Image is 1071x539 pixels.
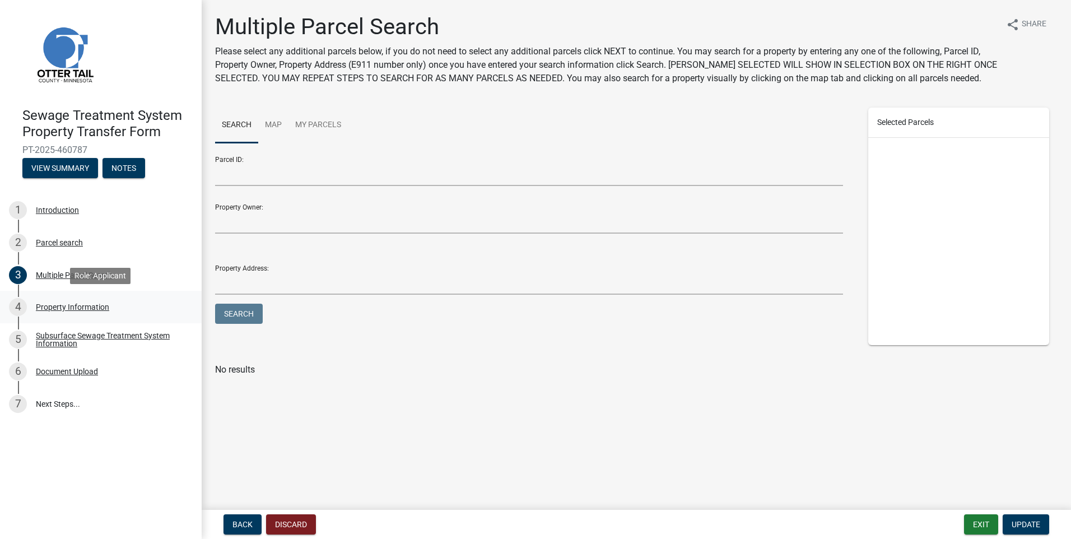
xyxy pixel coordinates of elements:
wm-modal-confirm: Summary [22,164,98,173]
div: Multiple Parcel Search [36,271,113,279]
wm-modal-confirm: Notes [103,164,145,173]
button: Discard [266,514,316,535]
div: 6 [9,363,27,380]
div: Subsurface Sewage Treatment System Information [36,332,184,347]
a: Map [258,108,288,143]
button: Notes [103,158,145,178]
div: Parcel search [36,239,83,247]
div: Introduction [36,206,79,214]
h4: Sewage Treatment System Property Transfer Form [22,108,193,140]
i: share [1006,18,1019,31]
span: PT-2025-460787 [22,145,179,155]
button: View Summary [22,158,98,178]
button: Search [215,304,263,324]
button: Exit [964,514,998,535]
span: Update [1012,520,1040,529]
div: 1 [9,201,27,219]
span: Back [232,520,253,529]
div: 7 [9,395,27,413]
button: shareShare [997,13,1055,35]
span: Share [1022,18,1046,31]
p: No results [215,363,1058,377]
div: 4 [9,298,27,316]
div: 5 [9,331,27,349]
button: Back [223,514,262,535]
p: Please select any additional parcels below, if you do not need to select any additional parcels c... [215,45,997,85]
div: 3 [9,266,27,284]
button: Update [1003,514,1049,535]
div: Document Upload [36,368,98,375]
a: Search [215,108,258,143]
h1: Multiple Parcel Search [215,13,997,40]
div: 2 [9,234,27,252]
div: Role: Applicant [70,268,131,284]
div: Property Information [36,303,109,311]
img: Otter Tail County, Minnesota [22,12,106,96]
a: My Parcels [288,108,348,143]
div: Selected Parcels [868,108,1050,138]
